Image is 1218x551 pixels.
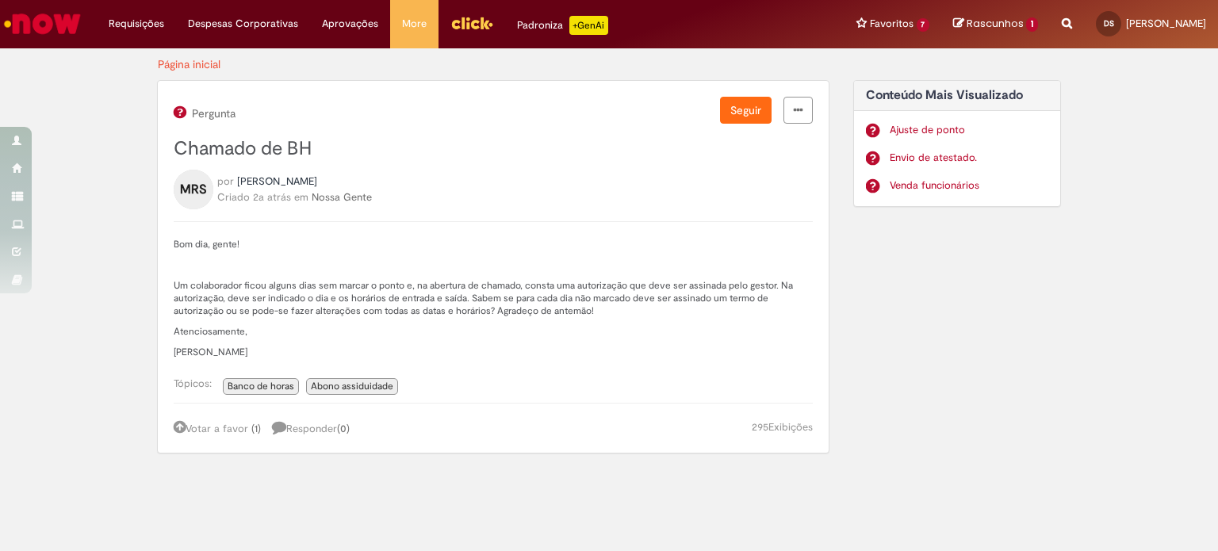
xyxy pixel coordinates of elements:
p: [PERSON_NAME] [174,346,813,358]
div: Padroniza [517,16,608,35]
span: Tópicos: [174,377,220,390]
span: Rascunhos [967,16,1024,31]
span: em [294,190,308,204]
span: Aprovações [322,16,378,32]
span: Favoritos [870,16,913,32]
span: 1 [255,422,258,435]
span: Exibições [768,420,813,434]
span: DS [1104,18,1114,29]
a: Abono assiduidade [306,378,398,395]
span: Responder [272,422,350,435]
img: ServiceNow [2,8,83,40]
a: Rascunhos [953,17,1038,32]
span: ( ) [337,422,350,435]
span: [PERSON_NAME] [1126,17,1206,30]
a: 1 resposta, clique para responder [272,419,358,437]
span: Maria Rita Santos Moura perfil [237,174,317,188]
span: Criado [217,190,250,204]
div: Conteúdo Mais Visualizado [853,80,1062,208]
p: Um colaborador ficou alguns dias sem marcar o ponto e, na abertura de chamado, consta uma autoriz... [174,279,813,317]
span: MRS [180,177,207,202]
a: Maria Rita Santos Moura perfil [237,174,317,189]
span: 0 [340,422,347,435]
p: Atenciosamente, [174,325,813,338]
a: menu Ações [783,97,813,124]
span: More [402,16,427,32]
a: Envio de atestado. [890,151,1049,166]
span: 7 [917,18,930,32]
span: Pergunta [190,107,236,120]
time: 31/10/2023 12:19:19 [253,190,291,204]
a: Venda funcionários [890,178,1049,193]
a: MRS [174,182,213,195]
span: 1 [1026,17,1038,32]
span: Abono assiduidade [311,380,393,392]
a: Votar a favor [174,422,248,435]
span: Requisições [109,16,164,32]
h2: Conteúdo Mais Visualizado [866,89,1049,103]
p: +GenAi [569,16,608,35]
span: Chamado de BH [174,136,312,161]
span: Banco de horas [228,380,294,392]
span: Despesas Corporativas [188,16,298,32]
a: Banco de horas [223,378,299,395]
a: (1) [251,422,261,435]
a: Página inicial [158,57,220,71]
span: por [217,174,234,188]
button: Seguir [720,97,772,124]
a: Nossa Gente [312,190,372,204]
p: Bom dia, gente! [174,238,813,251]
a: Ajuste de ponto [890,123,1049,138]
img: click_logo_yellow_360x200.png [450,11,493,35]
span: 295 [752,420,768,434]
span: 2a atrás [253,190,291,204]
